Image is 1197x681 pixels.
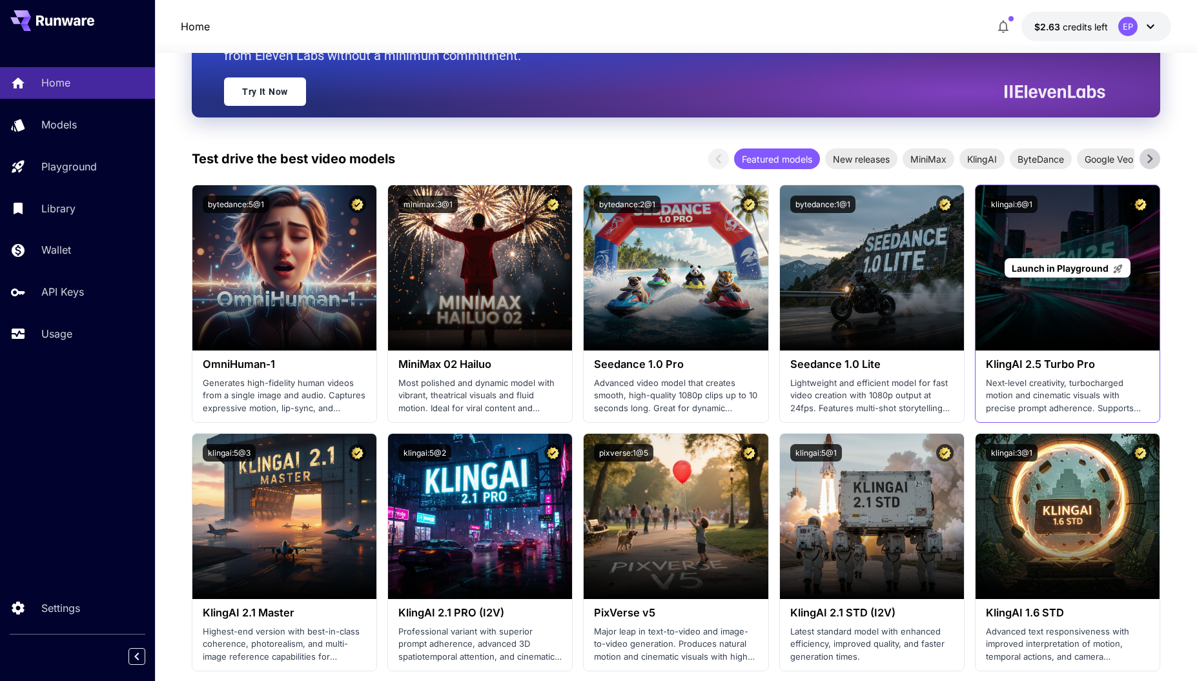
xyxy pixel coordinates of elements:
button: Certified Model – Vetted for best performance and includes a commercial license. [1132,196,1149,213]
p: Next‑level creativity, turbocharged motion and cinematic visuals with precise prompt adherence. S... [986,377,1149,415]
h3: KlingAI 2.1 STD (I2V) [790,607,954,619]
div: New releases [825,148,897,169]
div: EP [1118,17,1138,36]
div: Featured models [734,148,820,169]
span: New releases [825,152,897,166]
img: alt [192,434,376,599]
img: alt [584,185,768,351]
p: Highest-end version with best-in-class coherence, photorealism, and multi-image reference capabil... [203,625,366,664]
button: Certified Model – Vetted for best performance and includes a commercial license. [544,444,562,462]
span: ByteDance [1010,152,1072,166]
button: Certified Model – Vetted for best performance and includes a commercial license. [349,444,366,462]
p: Major leap in text-to-video and image-to-video generation. Produces natural motion and cinematic ... [594,625,757,664]
h3: MiniMax 02 Hailuo [398,358,562,371]
button: bytedance:5@1 [203,196,269,213]
p: Playground [41,159,97,174]
p: Lightweight and efficient model for fast video creation with 1080p output at 24fps. Features mult... [790,377,954,415]
p: Advanced text responsiveness with improved interpretation of motion, temporal actions, and camera... [986,625,1149,664]
button: pixverse:1@5 [594,444,653,462]
p: Home [41,75,70,90]
span: KlingAI [959,152,1005,166]
p: Generates high-fidelity human videos from a single image and audio. Captures expressive motion, l... [203,377,366,415]
img: alt [780,185,964,351]
img: alt [388,434,572,599]
button: Certified Model – Vetted for best performance and includes a commercial license. [936,444,954,462]
span: Google Veo [1077,152,1141,166]
div: Google Veo [1077,148,1141,169]
img: alt [192,185,376,351]
div: MiniMax [903,148,954,169]
a: Launch in Playground [1005,258,1130,278]
div: $2.62979 [1034,20,1108,34]
button: bytedance:1@1 [790,196,855,213]
img: alt [976,434,1160,599]
button: $2.62979EP [1021,12,1171,41]
img: alt [388,185,572,351]
h3: Seedance 1.0 Lite [790,358,954,371]
button: Certified Model – Vetted for best performance and includes a commercial license. [741,444,758,462]
div: Collapse sidebar [138,645,155,668]
button: Certified Model – Vetted for best performance and includes a commercial license. [544,196,562,213]
button: klingai:3@1 [986,444,1038,462]
button: Certified Model – Vetted for best performance and includes a commercial license. [936,196,954,213]
button: Certified Model – Vetted for best performance and includes a commercial license. [1132,444,1149,462]
p: Library [41,201,76,216]
button: bytedance:2@1 [594,196,660,213]
button: Collapse sidebar [128,648,145,665]
a: Try It Now [224,77,306,106]
button: klingai:6@1 [986,196,1038,213]
button: minimax:3@1 [398,196,458,213]
h3: KlingAI 2.1 PRO (I2V) [398,607,562,619]
nav: breadcrumb [181,19,210,34]
div: KlingAI [959,148,1005,169]
button: Certified Model – Vetted for best performance and includes a commercial license. [741,196,758,213]
p: Models [41,117,77,132]
span: MiniMax [903,152,954,166]
p: Usage [41,326,72,341]
a: Home [181,19,210,34]
span: Launch in Playground [1012,263,1109,274]
p: Advanced video model that creates smooth, high-quality 1080p clips up to 10 seconds long. Great f... [594,377,757,415]
h3: KlingAI 2.5 Turbo Pro [986,358,1149,371]
button: klingai:5@2 [398,444,451,462]
p: Settings [41,600,80,616]
button: klingai:5@1 [790,444,842,462]
h3: PixVerse v5 [594,607,757,619]
button: Certified Model – Vetted for best performance and includes a commercial license. [349,196,366,213]
span: credits left [1063,21,1108,32]
img: alt [780,434,964,599]
span: $2.63 [1034,21,1063,32]
p: Latest standard model with enhanced efficiency, improved quality, and faster generation times. [790,625,954,664]
h3: Seedance 1.0 Pro [594,358,757,371]
p: Professional variant with superior prompt adherence, advanced 3D spatiotemporal attention, and ci... [398,625,562,664]
h3: OmniHuman‑1 [203,358,366,371]
h3: KlingAI 1.6 STD [986,607,1149,619]
p: API Keys [41,284,84,300]
div: ByteDance [1010,148,1072,169]
p: Most polished and dynamic model with vibrant, theatrical visuals and fluid motion. Ideal for vira... [398,377,562,415]
p: Wallet [41,242,71,258]
img: alt [584,434,768,599]
p: Test drive the best video models [192,149,395,168]
h3: KlingAI 2.1 Master [203,607,366,619]
button: klingai:5@3 [203,444,256,462]
span: Featured models [734,152,820,166]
